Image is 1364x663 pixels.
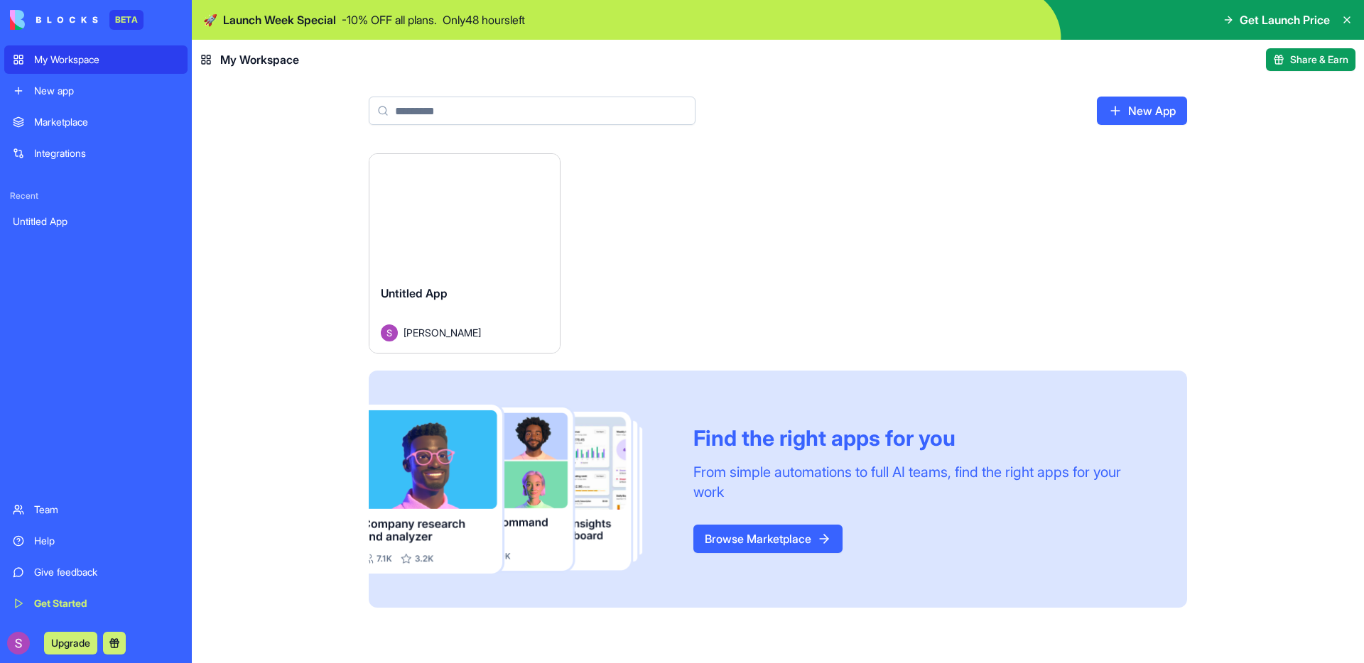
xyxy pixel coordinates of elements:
a: My Workspace [4,45,188,74]
a: Untitled App [4,207,188,236]
a: New App [1097,97,1187,125]
a: Marketplace [4,108,188,136]
span: My Workspace [220,51,299,68]
div: Get Started [34,596,179,610]
div: My Workspace [34,53,179,67]
img: logo [10,10,98,30]
a: Get Started [4,589,188,618]
div: BETA [109,10,144,30]
img: ACg8ocKA1MnLA0qyt6VEPuTUNYsuGegICXZgJ3IRbcZ6cWNDqDkU5g=s96-c [7,632,30,654]
div: Integrations [34,146,179,160]
a: New app [4,77,188,105]
div: Help [34,534,179,548]
a: Give feedback [4,558,188,586]
button: Share & Earn [1266,48,1355,71]
div: New app [34,84,179,98]
div: Marketplace [34,115,179,129]
div: Untitled App [13,214,179,229]
a: Help [4,527,188,555]
a: BETA [10,10,144,30]
span: Untitled App [381,286,448,300]
div: Find the right apps for you [693,425,1153,451]
span: Get Launch Price [1240,11,1330,28]
a: Browse Marketplace [693,525,843,553]
img: Avatar [381,324,398,341]
div: Give feedback [34,565,179,579]
a: Integrations [4,139,188,168]
p: Only 48 hours left [443,11,525,28]
a: Team [4,495,188,524]
span: 🚀 [203,11,217,28]
button: Upgrade [44,632,97,654]
p: - 10 % OFF all plans. [342,11,437,28]
span: Share & Earn [1290,53,1348,67]
a: Untitled AppAvatar[PERSON_NAME] [369,153,561,354]
div: Team [34,503,179,517]
div: From simple automations to full AI teams, find the right apps for your work [693,462,1153,502]
img: Frame_181_egmpey.png [369,405,671,574]
span: [PERSON_NAME] [404,325,481,340]
span: Launch Week Special [223,11,336,28]
span: Recent [4,190,188,202]
a: Upgrade [44,635,97,650]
